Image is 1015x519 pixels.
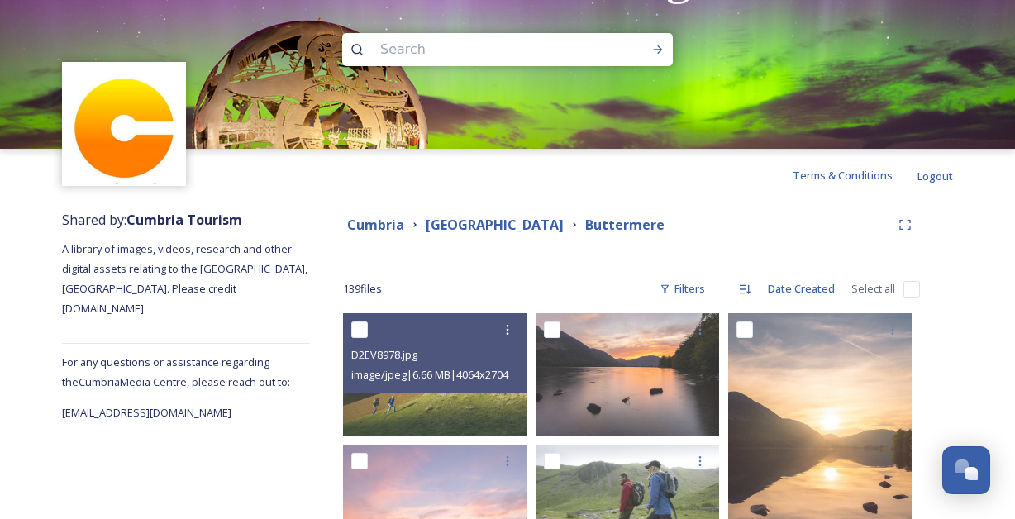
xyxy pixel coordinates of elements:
[851,281,895,297] span: Select all
[651,273,713,305] div: Filters
[372,31,598,68] input: Search
[942,446,990,494] button: Open Chat
[62,355,290,389] span: For any questions or assistance regarding the Cumbria Media Centre, please reach out to:
[585,216,665,234] strong: Buttermere
[126,211,242,229] strong: Cumbria Tourism
[760,273,843,305] div: Date Created
[343,281,382,297] span: 139 file s
[351,367,508,382] span: image/jpeg | 6.66 MB | 4064 x 2704
[347,216,404,234] strong: Cumbria
[351,347,417,362] span: D2EV8978.jpg
[62,405,231,420] span: [EMAIL_ADDRESS][DOMAIN_NAME]
[64,64,184,184] img: images.jpg
[793,165,917,185] a: Terms & Conditions
[917,169,953,183] span: Logout
[426,216,564,234] strong: [GEOGRAPHIC_DATA]
[536,313,719,436] img: Buttermere Sunset-123.jpg
[793,168,893,183] span: Terms & Conditions
[62,241,310,316] span: A library of images, videos, research and other digital assets relating to the [GEOGRAPHIC_DATA],...
[62,211,242,229] span: Shared by:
